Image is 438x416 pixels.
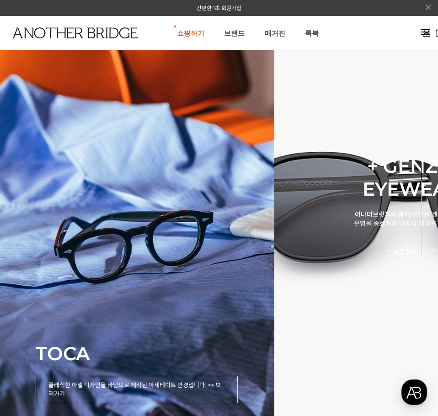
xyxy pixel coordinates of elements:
a: 간편한 1초 회원가입 [197,5,241,11]
p: TOCA [36,342,238,365]
a: 매거진 [265,16,285,49]
a: 브랜드 [224,16,245,49]
p: 클래식한 아넬 디자인을 바탕으로 제작된 아세테이트 안경입니다. >> 보러가기 [36,376,238,403]
a: 쇼핑하기 [177,16,204,49]
a: 룩북 [305,16,319,49]
img: logo [13,27,138,38]
a: logo [5,27,78,61]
